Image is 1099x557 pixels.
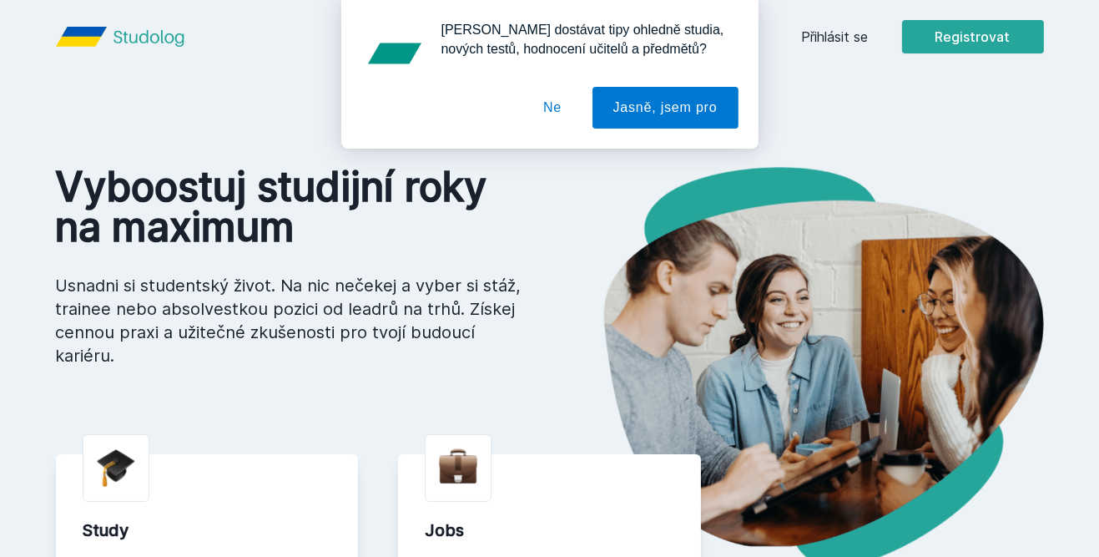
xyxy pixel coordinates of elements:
[592,87,739,129] button: Jasně, jsem pro
[439,445,477,488] img: briefcase.png
[425,519,674,542] div: Jobs
[56,274,523,367] p: Usnadni si studentský život. Na nic nečekej a vyber si stáž, trainee nebo absolvestkou pozici od ...
[361,20,428,87] img: notification icon
[522,87,582,129] button: Ne
[83,519,332,542] div: Study
[97,448,135,488] img: graduation-cap.png
[428,20,739,58] div: [PERSON_NAME] dostávat tipy ohledně studia, nových testů, hodnocení učitelů a předmětů?
[56,167,523,247] h1: Vyboostuj studijní roky na maximum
